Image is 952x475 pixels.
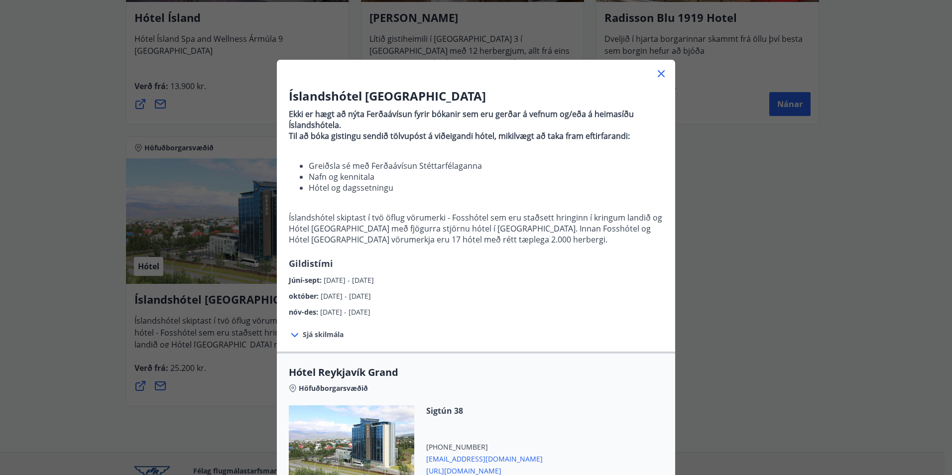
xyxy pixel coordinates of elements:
span: Höfuðborgarsvæðið [299,383,368,393]
h3: Íslandshótel [GEOGRAPHIC_DATA] [289,88,663,105]
span: október : [289,291,321,301]
p: Íslandshótel skiptast í tvö öflug vörumerki - Fosshótel sem eru staðsett hringinn í kringum landi... [289,212,663,245]
strong: Ekki er hægt að nýta Ferðaávísun fyrir bókanir sem eru gerðar á vefnum og/eða á heimasíðu Íslands... [289,109,634,130]
span: Júní-sept : [289,275,324,285]
li: Greiðsla sé með Ferðaávísun Stéttarfélaganna [309,160,663,171]
span: nóv-des : [289,307,320,317]
span: [EMAIL_ADDRESS][DOMAIN_NAME] [426,452,543,464]
span: [DATE] - [DATE] [324,275,374,285]
span: [DATE] - [DATE] [321,291,371,301]
span: [DATE] - [DATE] [320,307,370,317]
li: Hótel og dagssetningu [309,182,663,193]
span: Sjá skilmála [303,330,344,340]
span: Gildistími [289,257,333,269]
span: [PHONE_NUMBER] [426,442,543,452]
span: Sigtún 38 [426,405,543,416]
strong: Til að bóka gistingu sendið tölvupóst á viðeigandi hótel, mikilvægt að taka fram eftirfarandi: [289,130,630,141]
span: Hótel Reykjavík Grand [289,365,663,379]
li: Nafn og kennitala [309,171,663,182]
